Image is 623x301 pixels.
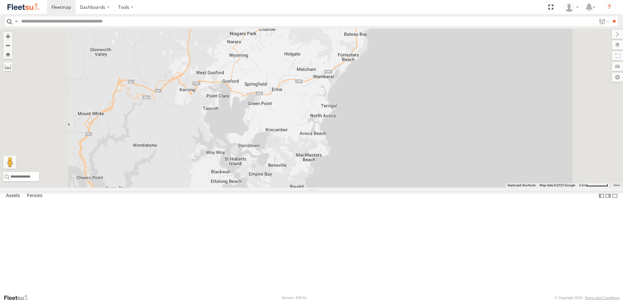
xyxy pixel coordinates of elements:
[3,41,12,50] button: Zoom out
[3,62,12,71] label: Measure
[605,191,611,201] label: Dock Summary Table to the Right
[508,183,536,188] button: Keyboard shortcuts
[598,191,605,201] label: Dock Summary Table to the Left
[3,191,23,200] label: Assets
[555,296,619,300] div: © Copyright 2025 -
[562,2,581,12] div: Matt Curtis
[604,2,615,12] i: ?
[3,156,16,169] button: Drag Pegman onto the map to open Street View
[3,32,12,41] button: Zoom in
[4,294,34,301] a: Visit our Website
[596,17,610,26] label: Search Filter Options
[585,296,619,300] a: Terms and Conditions
[282,296,307,300] div: Version: 308.01
[24,191,46,200] label: Fences
[612,191,618,201] label: Hide Summary Table
[3,50,12,59] button: Zoom Home
[14,17,19,26] label: Search Query
[613,184,620,187] a: Terms (opens in new tab)
[579,183,586,187] span: 2 km
[7,3,40,11] img: fleetsu-logo-horizontal.svg
[612,73,623,82] label: Map Settings
[540,183,575,187] span: Map data ©2025 Google
[577,183,610,188] button: Map Scale: 2 km per 63 pixels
